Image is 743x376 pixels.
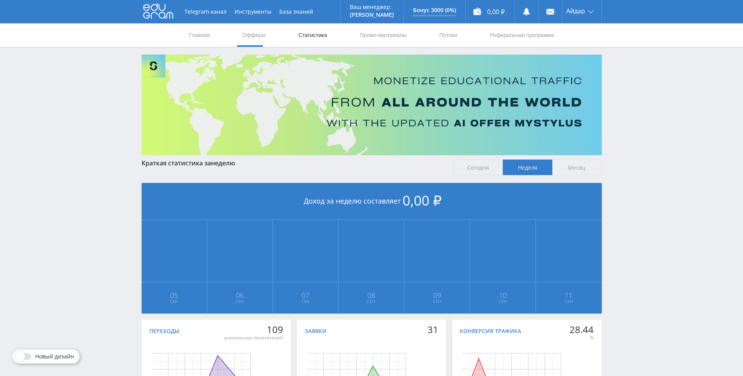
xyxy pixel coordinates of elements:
div: уникальных посетителей [224,335,283,341]
a: Офферы [242,23,267,47]
span: 07 [273,292,338,298]
div: 28.44 [569,324,594,335]
span: Сен [470,298,535,305]
div: % [569,335,594,341]
span: Новый дизайн [35,353,74,360]
div: Заявки [305,328,326,334]
span: Сен [207,298,272,305]
span: 08 [339,292,404,298]
div: Конверсия трафика [460,328,521,334]
a: Промо-материалы [359,23,407,47]
a: Главная [188,23,211,47]
div: Переходы [149,328,179,334]
span: 09 [405,292,470,298]
span: 0,00 ₽ [403,191,442,209]
div: 31 [427,324,438,335]
span: Сегодня [453,160,503,175]
span: Месяц [552,160,602,175]
span: 05 [142,292,207,298]
a: Статистика [298,23,328,47]
div: 109 [224,324,283,335]
span: Сен [273,298,338,305]
span: Айдар [566,8,585,14]
span: Сен [339,298,404,305]
span: Сен [405,298,470,305]
p: Ваш менеджер: [350,4,394,10]
span: 10 [470,292,535,298]
div: Доход за неделю составляет [142,183,602,220]
a: Потоки [438,23,458,47]
a: Реферальная программа [489,23,555,47]
div: Краткая статистика за [142,160,446,167]
img: Banner [142,55,602,155]
span: 11 [536,292,601,298]
span: Сен [536,298,601,305]
span: Сен [142,298,207,305]
span: 06 [207,292,272,298]
span: неделю [211,159,235,167]
p: Бонус 3000 (0%) [413,7,456,13]
span: Неделя [503,160,552,175]
p: [PERSON_NAME] [350,12,394,18]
